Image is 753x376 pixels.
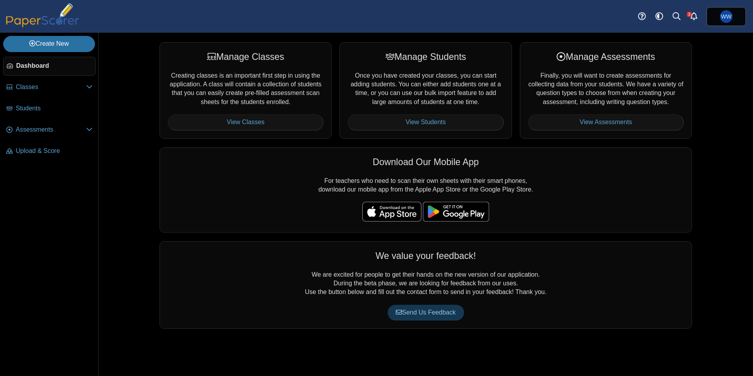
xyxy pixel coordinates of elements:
a: View Assessments [528,114,684,130]
a: Upload & Score [3,142,96,161]
a: Classes [3,78,96,97]
div: We are excited for people to get their hands on the new version of our application. During the be... [160,241,692,329]
div: Manage Assessments [528,50,684,63]
span: William Whitney [721,14,731,19]
a: Send Us Feedback [388,305,464,320]
span: Upload & Score [16,147,93,155]
a: William Whitney [707,7,746,26]
a: Dashboard [3,57,96,76]
a: View Classes [168,114,323,130]
img: apple-store-badge.svg [362,202,421,222]
div: Once you have created your classes, you can start adding students. You can either add students on... [339,42,512,138]
a: PaperScorer [3,22,82,28]
div: Creating classes is an important first step in using the application. A class will contain a coll... [160,42,332,138]
span: Dashboard [16,61,92,70]
span: William Whitney [720,10,733,23]
div: We value your feedback! [168,249,684,262]
div: Finally, you will want to create assessments for collecting data from your students. We have a va... [520,42,692,138]
a: Assessments [3,121,96,140]
a: View Students [348,114,503,130]
div: Manage Classes [168,50,323,63]
span: Assessments [16,125,86,134]
span: Send Us Feedback [396,309,456,316]
div: Manage Students [348,50,503,63]
a: Create New [3,36,95,52]
span: Students [16,104,93,113]
span: Classes [16,83,86,91]
div: Download Our Mobile App [168,156,684,168]
a: Students [3,99,96,118]
img: google-play-badge.png [423,202,489,222]
img: PaperScorer [3,3,82,27]
a: Alerts [685,8,703,25]
div: For teachers who need to scan their own sheets with their smart phones, download our mobile app f... [160,147,692,233]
